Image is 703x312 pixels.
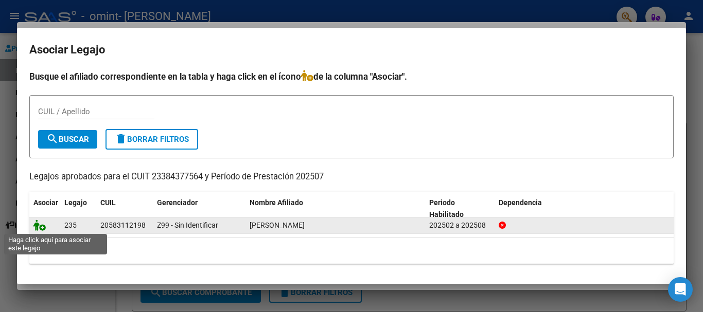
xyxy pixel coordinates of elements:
[46,135,89,144] span: Buscar
[64,221,77,229] span: 235
[106,129,198,150] button: Borrar Filtros
[33,198,58,207] span: Asociar
[29,238,674,264] div: 1 registros
[250,221,305,229] span: CAMERTONI LORENZO SIMON
[157,198,198,207] span: Gerenciador
[115,135,189,144] span: Borrar Filtros
[29,70,674,83] h4: Busque el afiliado correspondiente en la tabla y haga click en el ícono de la columna "Asociar".
[38,130,97,149] button: Buscar
[100,219,146,231] div: 20583112198
[429,219,490,231] div: 202502 a 202508
[115,133,127,145] mat-icon: delete
[499,198,542,207] span: Dependencia
[245,192,425,226] datatable-header-cell: Nombre Afiliado
[46,133,59,145] mat-icon: search
[64,198,87,207] span: Legajo
[425,192,495,226] datatable-header-cell: Periodo Habilitado
[60,192,96,226] datatable-header-cell: Legajo
[668,277,693,302] div: Open Intercom Messenger
[153,192,245,226] datatable-header-cell: Gerenciador
[29,192,60,226] datatable-header-cell: Asociar
[100,198,116,207] span: CUIL
[429,198,464,218] span: Periodo Habilitado
[157,221,218,229] span: Z99 - Sin Identificar
[29,171,674,183] p: Legajos aprobados para el CUIT 23384377564 y Período de Prestación 202507
[250,198,303,207] span: Nombre Afiliado
[96,192,153,226] datatable-header-cell: CUIL
[29,40,674,60] h2: Asociar Legajo
[495,192,674,226] datatable-header-cell: Dependencia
